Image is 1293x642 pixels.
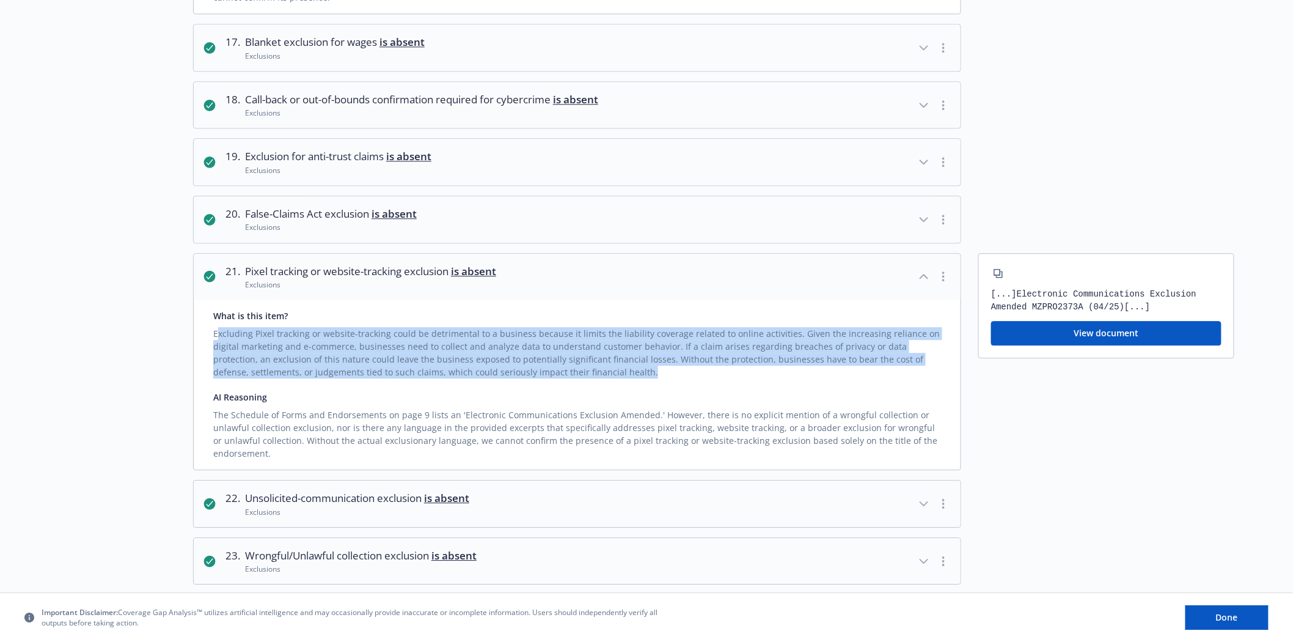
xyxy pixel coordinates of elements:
div: 17 . [225,34,240,61]
div: Exclusions [245,108,598,118]
span: is absent [424,491,469,505]
span: is absent [379,35,425,49]
span: Pixel tracking or website-tracking exclusion [245,264,496,279]
button: 18.Call-back or out-of-bounds confirmation required for cybercrime is absentExclusions [194,82,961,128]
span: Blanket exclusion for wages [245,34,425,50]
button: Done [1185,605,1269,630]
span: Important Disclaimer: [42,607,118,618]
span: is absent [431,548,477,563]
div: 22 . [225,490,240,517]
span: Call-back or out-of-bounds confirmation required for cybercrime [245,92,598,108]
button: 23.Wrongful/Unlawful collection exclusion is absentExclusions [194,538,961,585]
span: is absent [386,149,431,163]
span: is absent [372,207,417,221]
div: Exclusions [245,51,425,61]
span: Exclusion for anti-trust claims [245,149,431,164]
div: Exclusions [245,279,496,290]
div: Exclusions [245,165,431,175]
button: 19.Exclusion for anti-trust claims is absentExclusions [194,139,961,185]
span: is absent [451,264,496,278]
div: 23 . [225,548,240,575]
div: 20 . [225,206,240,233]
div: Exclusions [245,222,417,232]
div: 21 . [225,264,240,290]
div: Exclusions [245,507,469,517]
div: Excluding Pixel tracking or website-tracking could be detrimental to a business because it limits... [213,322,941,378]
button: 20.False-Claims Act exclusion is absentExclusions [194,196,961,243]
div: The Schedule of Forms and Endorsements on page 9 lists an 'Electronic Communications Exclusion Am... [213,404,941,460]
span: Unsolicited-communication exclusion [245,490,469,506]
div: [...] Electronic Communications Exclusion Amended MZPRO2373A (04/25) [...] [991,288,1222,314]
span: is absent [553,92,598,106]
span: Done [1216,611,1238,623]
div: AI Reasoning [213,391,941,404]
button: View document [991,321,1222,345]
button: 21.Pixel tracking or website-tracking exclusion is absentExclusions [194,254,961,300]
div: 19 . [225,149,240,175]
div: What is this item? [213,309,941,322]
button: 17.Blanket exclusion for wages is absentExclusions [194,24,961,71]
span: Wrongful/Unlawful collection exclusion [245,548,477,564]
span: Coverage Gap Analysis™ utilizes artificial intelligence and may occasionally provide inaccurate o... [42,607,665,628]
div: Exclusions [245,564,477,574]
button: 22.Unsolicited-communication exclusion is absentExclusions [194,481,961,527]
div: 18 . [225,92,240,119]
span: False-Claims Act exclusion [245,206,417,222]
